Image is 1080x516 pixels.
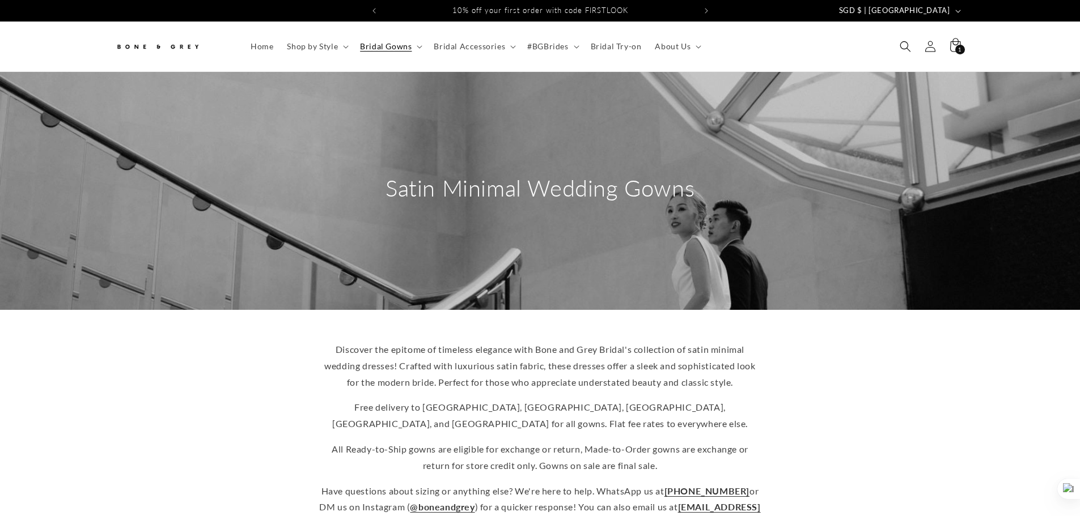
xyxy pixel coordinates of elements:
[958,45,962,54] span: 1
[360,41,412,52] span: Bridal Gowns
[893,34,918,59] summary: Search
[427,35,520,58] summary: Bridal Accessories
[280,35,353,58] summary: Shop by Style
[319,441,761,474] p: All Ready-to-Ship gowns are eligible for exchange or return, Made-to-Order gowns are exchange or ...
[287,41,338,52] span: Shop by Style
[527,41,568,52] span: #BGBrides
[319,342,761,390] p: Discover the epitome of timeless elegance with Bone and Grey Bridal's collection of satin minimal...
[839,5,950,16] span: SGD $ | [GEOGRAPHIC_DATA]
[584,35,649,58] a: Bridal Try-on
[251,41,273,52] span: Home
[244,35,280,58] a: Home
[115,37,200,56] img: Bone and Grey Bridal
[655,41,691,52] span: About Us
[664,485,749,496] a: [PHONE_NUMBER]
[434,41,505,52] span: Bridal Accessories
[410,501,475,512] a: @boneandgrey
[353,35,427,58] summary: Bridal Gowns
[319,399,761,432] p: Free delivery to [GEOGRAPHIC_DATA], [GEOGRAPHIC_DATA], [GEOGRAPHIC_DATA], [GEOGRAPHIC_DATA], and ...
[591,41,642,52] span: Bridal Try-on
[111,33,232,60] a: Bone and Grey Bridal
[520,35,583,58] summary: #BGBrides
[648,35,706,58] summary: About Us
[452,6,628,15] span: 10% off your first order with code FIRSTLOOK
[386,173,694,203] h2: Satin Minimal Wedding Gowns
